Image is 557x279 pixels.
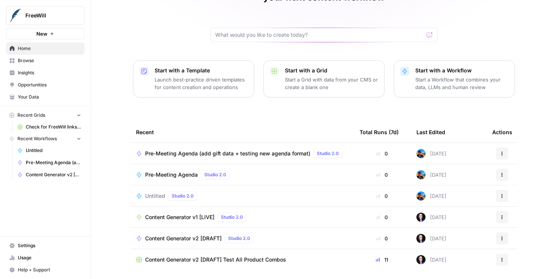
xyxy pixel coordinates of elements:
img: guc7rct96eu9q91jrjlizde27aab [416,191,426,201]
div: [DATE] [416,191,446,201]
span: Browse [18,57,81,64]
span: Pre-Meeting Agenda (add gift data + testing new agenda format) [26,159,81,166]
button: Recent Grids [6,110,84,121]
span: Home [18,45,81,52]
span: Studio 2.0 [317,150,339,157]
div: 0 [360,150,404,157]
div: [DATE] [416,170,446,179]
div: 0 [360,213,404,221]
button: Recent Workflows [6,133,84,144]
img: guc7rct96eu9q91jrjlizde27aab [416,149,426,158]
span: Recent Grids [17,112,45,119]
img: qbv1ulvrwtta9e8z8l6qv22o0bxd [416,234,426,243]
span: Opportunities [18,82,81,88]
button: Help + Support [6,264,84,276]
a: Browse [6,55,84,67]
a: Pre-Meeting AgendaStudio 2.0 [136,170,347,179]
div: Actions [492,122,512,143]
a: Your Data [6,91,84,103]
span: Studio 2.0 [221,214,243,221]
img: FreeWill Logo [9,9,22,22]
p: Start with a Workflow [415,67,508,74]
button: Start with a GridStart a Grid with data from your CMS or create a blank one [263,60,385,97]
button: New [6,28,84,39]
p: Launch best-practice driven templates for content creation and operations [155,76,248,91]
span: Studio 2.0 [228,235,250,242]
span: Settings [18,242,81,249]
button: Start with a WorkflowStart a Workflow that combines your data, LLMs and human review [394,60,515,97]
div: [DATE] [416,255,446,264]
p: Start with a Grid [285,67,378,74]
div: [DATE] [416,149,446,158]
span: Your Data [18,94,81,100]
div: Total Runs (7d) [360,122,399,143]
a: Content Generator v1 [LIVE]Studio 2.0 [136,213,347,222]
div: 11 [360,256,404,263]
a: Content Generator v2 [DRAFT] [14,169,84,181]
span: Insights [18,69,81,76]
span: Studio 2.0 [204,171,226,178]
div: Last Edited [416,122,445,143]
a: Content Generator v2 [DRAFT]Studio 2.0 [136,234,347,243]
span: Check for FreeWill links on partner's external website [26,124,81,130]
div: 0 [360,192,404,200]
a: Pre-Meeting Agenda (add gift data + testing new agenda format)Studio 2.0 [136,149,347,158]
a: Untitled [14,144,84,157]
a: Usage [6,252,84,264]
a: Insights [6,67,84,79]
p: Start a Workflow that combines your data, LLMs and human review [415,76,508,91]
img: qbv1ulvrwtta9e8z8l6qv22o0bxd [416,255,426,264]
p: Start with a Template [155,67,248,74]
p: Start a Grid with data from your CMS or create a blank one [285,76,378,91]
img: qbv1ulvrwtta9e8z8l6qv22o0bxd [416,213,426,222]
span: Help + Support [18,266,81,273]
span: Content Generator v2 [DRAFT] [145,235,222,242]
a: Content Generator v2 [DRAFT] Test All Product Combos [136,256,347,263]
a: Home [6,42,84,55]
span: Untitled [26,147,81,154]
img: guc7rct96eu9q91jrjlizde27aab [416,170,426,179]
span: Content Generator v2 [DRAFT] [26,171,81,178]
div: [DATE] [416,234,446,243]
span: Untitled [145,192,165,200]
button: Workspace: FreeWill [6,6,84,25]
span: Content Generator v1 [LIVE] [145,213,214,221]
a: Settings [6,240,84,252]
a: Check for FreeWill links on partner's external website [14,121,84,133]
button: Start with a TemplateLaunch best-practice driven templates for content creation and operations [133,60,254,97]
a: UntitledStudio 2.0 [136,191,347,201]
span: FreeWill [25,12,71,19]
input: What would you like to create today? [215,31,424,39]
span: Content Generator v2 [DRAFT] Test All Product Combos [145,256,286,263]
span: Recent Workflows [17,135,57,142]
div: [DATE] [416,213,446,222]
span: Studio 2.0 [172,193,194,199]
a: Pre-Meeting Agenda (add gift data + testing new agenda format) [14,157,84,169]
a: Opportunities [6,79,84,91]
div: 0 [360,235,404,242]
div: Recent [136,122,347,143]
div: 0 [360,171,404,179]
span: Pre-Meeting Agenda (add gift data + testing new agenda format) [145,150,310,157]
span: New [36,30,47,38]
span: Usage [18,254,81,261]
span: Pre-Meeting Agenda [145,171,198,179]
